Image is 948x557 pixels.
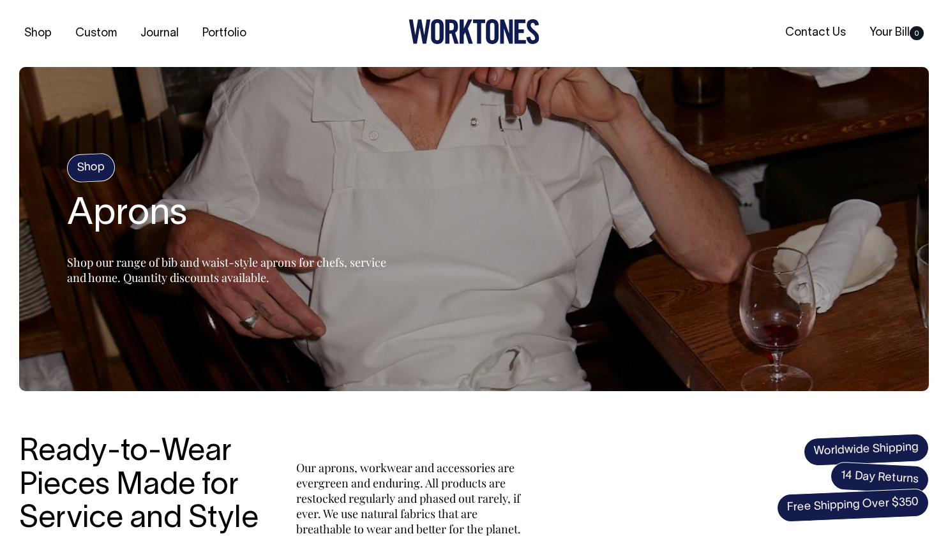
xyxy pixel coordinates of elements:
h3: Ready-to-Wear Pieces Made for Service and Style [19,436,268,537]
p: Our aprons, workwear and accessories are evergreen and enduring. All products are restocked regul... [296,460,526,537]
span: 0 [910,26,924,40]
span: 14 Day Returns [830,461,929,494]
a: Portfolio [197,23,252,44]
a: Your Bill0 [864,22,929,43]
a: Contact Us [780,22,851,43]
a: Shop [19,23,57,44]
span: Free Shipping Over $350 [776,488,929,523]
span: Worldwide Shipping [803,433,929,466]
a: Custom [70,23,122,44]
span: Shop our range of bib and waist-style aprons for chefs, service and home. Quantity discounts avai... [67,255,386,285]
a: Journal [135,23,184,44]
h2: Aprons [67,195,386,235]
h4: Shop [66,152,116,182]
